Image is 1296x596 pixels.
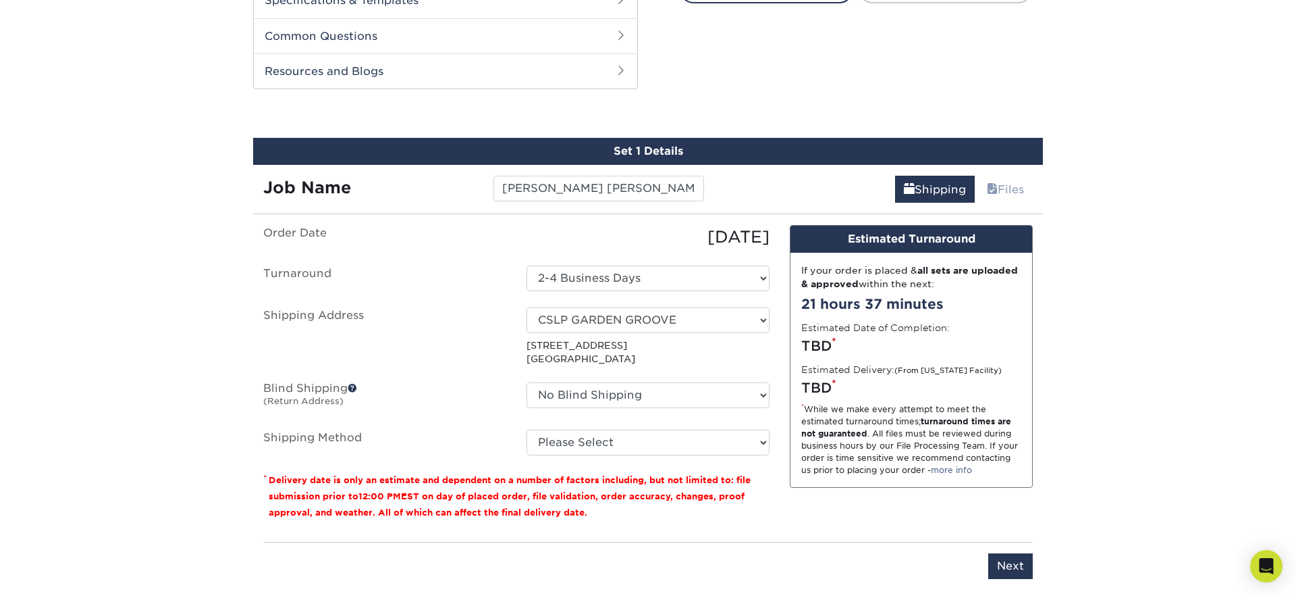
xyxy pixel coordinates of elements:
label: Shipping Method [253,430,516,455]
label: Turnaround [253,266,516,291]
label: Estimated Date of Completion: [801,321,950,334]
div: Open Intercom Messenger [1250,550,1282,582]
div: [DATE] [516,225,780,249]
label: Estimated Delivery: [801,363,1002,376]
span: 12:00 PM [358,491,401,501]
a: Files [978,176,1033,203]
a: Shipping [895,176,975,203]
span: files [987,183,998,196]
h2: Common Questions [254,18,637,53]
div: TBD [801,378,1021,398]
h2: Resources and Blogs [254,53,637,89]
strong: turnaround times are not guaranteed [801,416,1011,439]
small: (Return Address) [263,396,344,406]
strong: Job Name [263,178,351,197]
label: Order Date [253,225,516,249]
small: (From [US_STATE] Facility) [894,366,1002,375]
div: Set 1 Details [253,138,1043,165]
small: Delivery date is only an estimate and dependent on a number of factors including, but not limited... [269,475,751,518]
label: Shipping Address [253,307,516,366]
span: shipping [904,183,915,196]
div: While we make every attempt to meet the estimated turnaround times; . All files must be reviewed ... [801,403,1021,476]
p: [STREET_ADDRESS] [GEOGRAPHIC_DATA] [526,339,769,366]
input: Next [988,553,1033,579]
div: 21 hours 37 minutes [801,294,1021,314]
div: TBD [801,336,1021,356]
label: Blind Shipping [253,382,516,414]
div: Estimated Turnaround [790,226,1032,253]
input: Enter a job name [493,176,703,201]
a: more info [931,465,972,475]
div: If your order is placed & within the next: [801,264,1021,291]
